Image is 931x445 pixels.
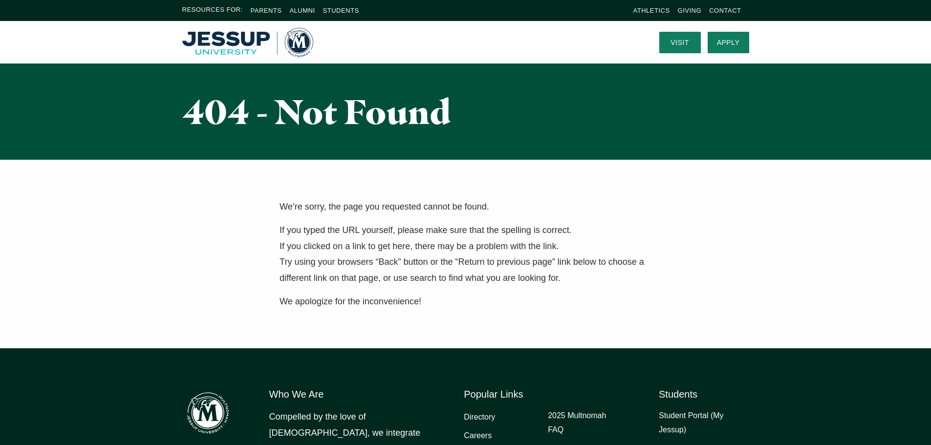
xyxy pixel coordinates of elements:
[280,294,651,309] p: We apologize for the inconvenience!
[269,387,429,401] h6: Who We Are
[464,387,623,401] h6: Popular Links
[182,387,234,439] img: Multnomah Campus of Jessup University logo
[280,199,651,214] p: We’re sorry, the page you requested cannot be found.
[708,32,749,53] a: Apply
[280,222,651,286] p: If you typed the URL yourself, please make sure that the spelling is correct. If you clicked on a...
[659,32,701,53] a: Visit
[251,7,282,14] a: Parents
[464,410,495,424] a: Directory
[659,387,749,401] h6: Students
[709,7,741,14] a: Contact
[659,409,749,437] a: Student Portal (My Jessup)
[464,429,492,443] a: Careers
[182,5,243,16] span: Resources For:
[182,28,313,57] img: Multnomah University Logo
[323,7,359,14] a: Students
[548,409,623,437] a: 2025 Multnomah FAQ
[182,28,313,57] a: Home
[678,7,702,14] a: Giving
[633,7,670,14] a: Athletics
[182,93,554,130] h1: 404 - Not Found
[289,7,315,14] a: Alumni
